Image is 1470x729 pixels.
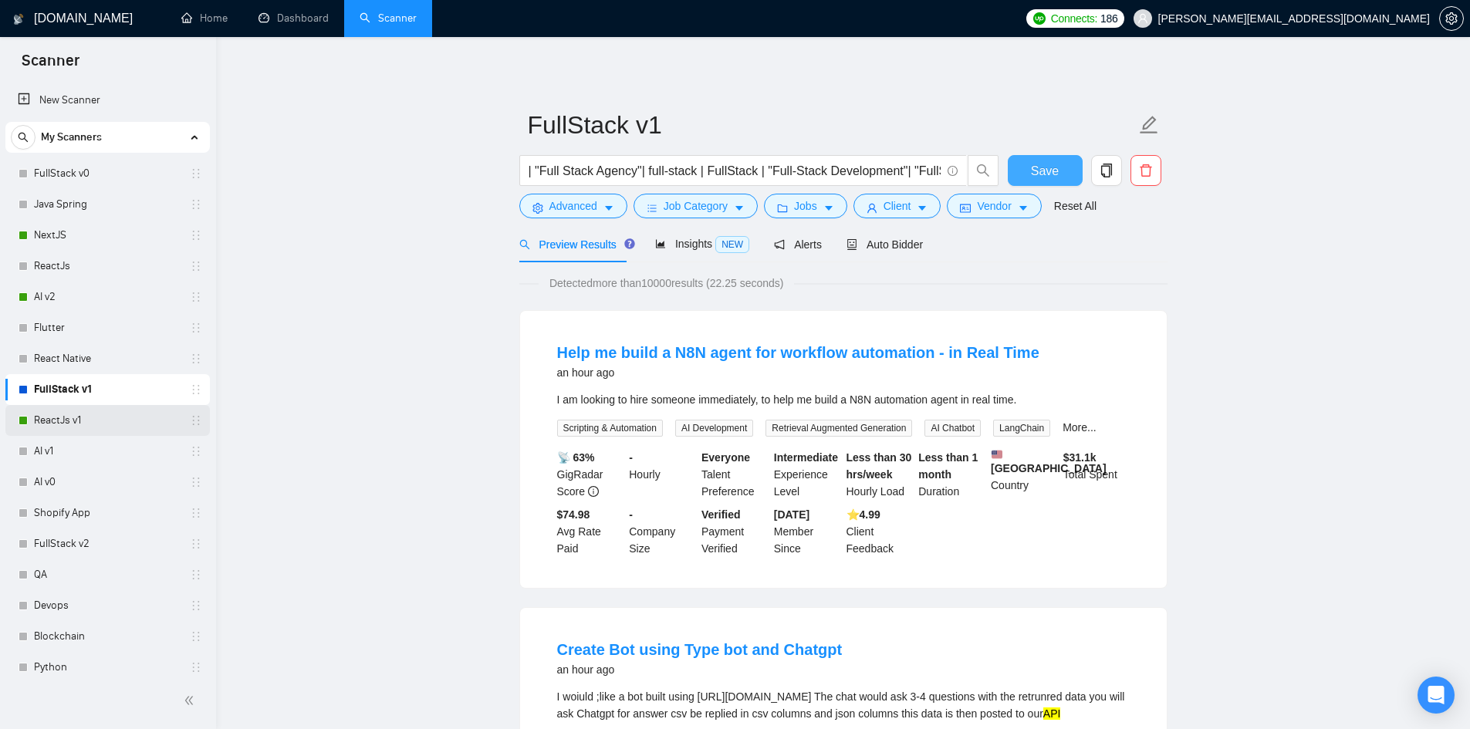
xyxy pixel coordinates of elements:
[190,229,202,241] span: holder
[867,202,877,214] span: user
[34,158,181,189] a: FullStack v0
[557,363,1039,382] div: an hour ago
[190,322,202,334] span: holder
[992,449,1002,460] img: 🇺🇸
[554,449,627,500] div: GigRadar Score
[1092,164,1121,177] span: copy
[190,353,202,365] span: holder
[701,508,741,521] b: Verified
[1091,155,1122,186] button: copy
[181,12,228,25] a: homeHome
[528,106,1136,144] input: Scanner name...
[698,506,771,557] div: Payment Verified
[519,194,627,218] button: settingAdvancedcaret-down
[1131,164,1161,177] span: delete
[764,194,847,218] button: folderJobscaret-down
[655,238,749,250] span: Insights
[853,194,941,218] button: userClientcaret-down
[557,641,843,658] a: Create Bot using Type bot and Chatgpt
[968,164,998,177] span: search
[947,194,1041,218] button: idcardVendorcaret-down
[771,506,843,557] div: Member Since
[1060,449,1133,500] div: Total Spent
[549,197,597,214] span: Advanced
[259,12,329,25] a: dashboardDashboard
[915,449,988,500] div: Duration
[41,122,102,153] span: My Scanners
[190,630,202,643] span: holder
[190,445,202,457] span: holder
[1100,10,1117,27] span: 186
[190,198,202,211] span: holder
[11,125,35,150] button: search
[715,236,749,253] span: NEW
[629,451,633,464] b: -
[557,688,1130,722] div: I woiuld ;like a bot built using [URL][DOMAIN_NAME] The chat would ask 3-4 questions with the ret...
[977,197,1011,214] span: Vendor
[557,660,843,679] div: an hour ago
[184,693,199,708] span: double-left
[843,449,916,500] div: Hourly Load
[774,508,809,521] b: [DATE]
[774,238,822,251] span: Alerts
[519,239,530,250] span: search
[765,420,912,437] span: Retrieval Augmented Generation
[1439,6,1464,31] button: setting
[847,239,857,250] span: robot
[588,486,599,497] span: info-circle
[190,476,202,488] span: holder
[190,414,202,427] span: holder
[557,391,1130,408] div: I am looking to hire someone immediately, to help me build a N8N automation agent in real time.
[5,85,210,116] li: New Scanner
[1031,161,1059,181] span: Save
[1033,12,1046,25] img: upwork-logo.png
[13,7,24,32] img: logo
[771,449,843,500] div: Experience Level
[34,621,181,652] a: Blockchain
[190,599,202,612] span: holder
[360,12,417,25] a: searchScanner
[190,538,202,550] span: holder
[675,420,753,437] span: AI Development
[698,449,771,500] div: Talent Preference
[557,420,663,437] span: Scripting & Automation
[1439,12,1464,25] a: setting
[988,449,1060,500] div: Country
[34,652,181,683] a: Python
[647,202,657,214] span: bars
[554,506,627,557] div: Avg Rate Paid
[1137,13,1148,24] span: user
[701,451,750,464] b: Everyone
[34,282,181,312] a: AI v2
[190,569,202,581] span: holder
[539,275,795,292] span: Detected more than 10000 results (22.25 seconds)
[557,451,595,464] b: 📡 63%
[948,166,958,176] span: info-circle
[190,291,202,303] span: holder
[917,202,928,214] span: caret-down
[1018,202,1029,214] span: caret-down
[777,202,788,214] span: folder
[18,85,198,116] a: New Scanner
[34,312,181,343] a: Flutter
[664,197,728,214] span: Job Category
[623,237,637,251] div: Tooltip anchor
[1418,677,1455,714] div: Open Intercom Messenger
[1063,451,1097,464] b: $ 31.1k
[1130,155,1161,186] button: delete
[626,449,698,500] div: Hourly
[190,383,202,396] span: holder
[34,559,181,590] a: QA
[626,506,698,557] div: Company Size
[734,202,745,214] span: caret-down
[774,451,838,464] b: Intermediate
[823,202,834,214] span: caret-down
[993,420,1050,437] span: LangChain
[34,220,181,251] a: NextJS
[1054,197,1097,214] a: Reset All
[1063,421,1097,434] a: More...
[843,506,916,557] div: Client Feedback
[774,239,785,250] span: notification
[1008,155,1083,186] button: Save
[968,155,999,186] button: search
